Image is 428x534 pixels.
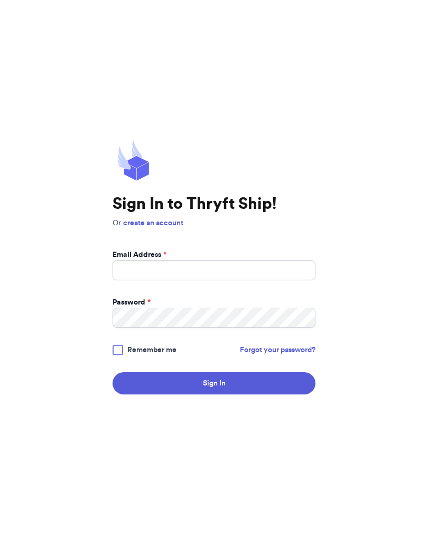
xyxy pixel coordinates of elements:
[127,345,176,355] span: Remember me
[240,345,315,355] a: Forgot your password?
[113,297,151,308] label: Password
[113,195,315,214] h1: Sign In to Thryft Ship!
[113,218,315,228] p: Or
[113,372,315,394] button: Sign In
[123,219,183,227] a: create an account
[113,250,166,260] label: Email Address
